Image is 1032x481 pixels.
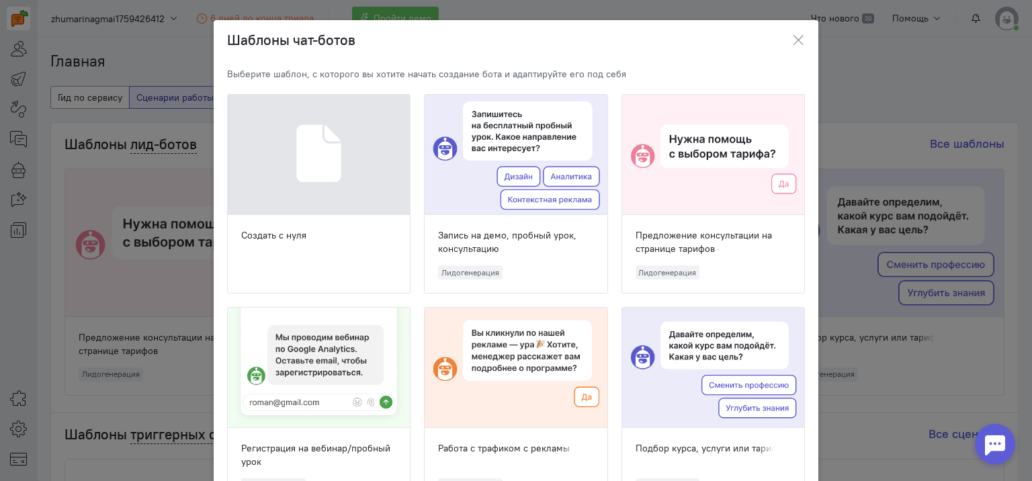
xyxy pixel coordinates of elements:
h3: Шаблоны чат-ботов [227,30,355,50]
span: Лидогенерация [438,265,503,279]
div: Работа с трафиком с рекламы [438,441,593,455]
div: Запись на демо, пробный урок, консультацию [438,228,593,255]
div: Предложение консультации на странице тарифов [636,228,791,255]
span: Лидогенерация [636,265,700,279]
div: Подбор курса, услуги или тарифа [636,441,791,455]
div: Создать с нуля [241,228,396,242]
p: Выберите шаблон, с которого вы хотите начать создание бота и адаптируйте его под себя [227,67,805,81]
div: Регистрация на вебинар/пробный урок [241,441,396,468]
